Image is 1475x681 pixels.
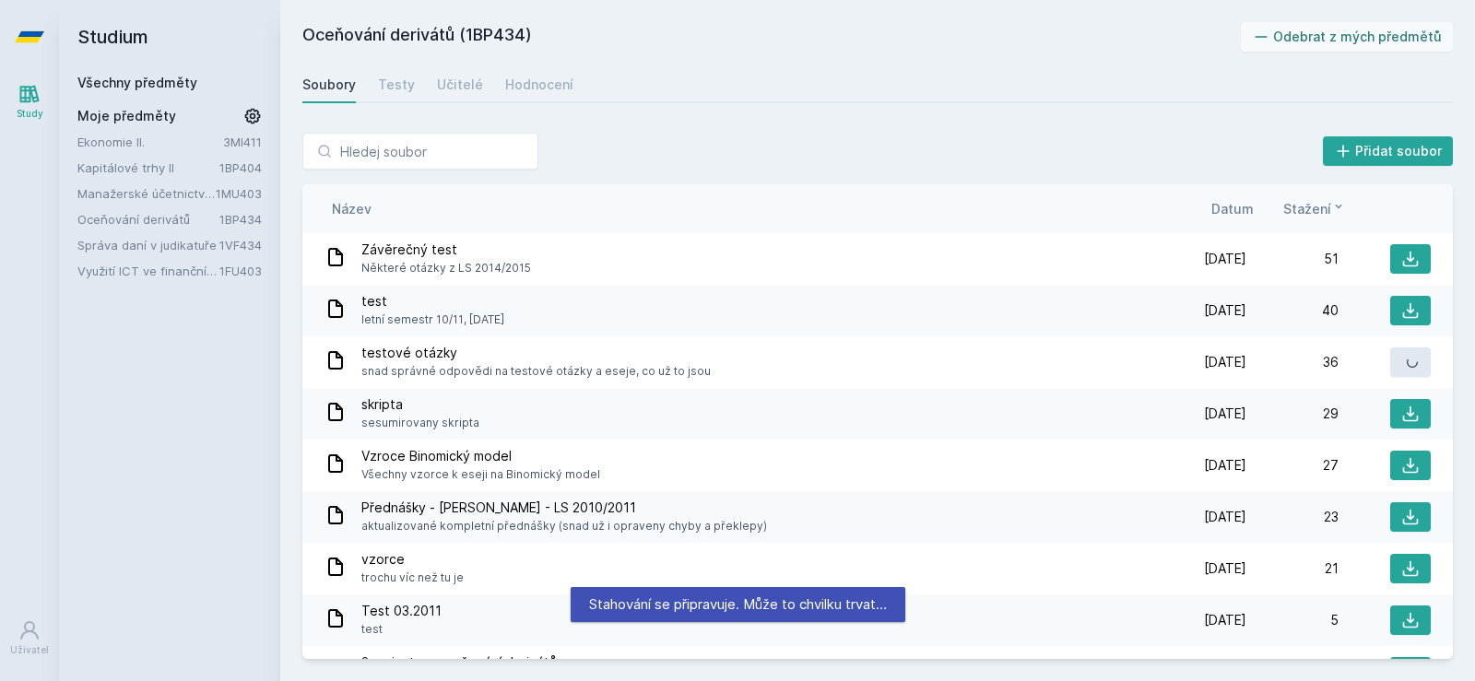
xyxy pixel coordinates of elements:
a: Ekonomie II. [77,133,223,151]
span: Stažení [1283,199,1331,218]
a: 3MI411 [223,135,262,149]
span: [DATE] [1204,559,1246,578]
span: snad správné odpovědi na testové otázky a eseje, co už to jsou [361,362,711,381]
span: Všechny vzorce k eseji na Binomický model [361,465,600,484]
span: letní semestr 10/11, [DATE] [361,311,504,329]
button: Přidat soubor [1323,136,1454,166]
span: test [361,620,442,639]
a: Správa daní v judikatuře [77,236,219,254]
span: [DATE] [1204,456,1246,475]
button: Stažení [1283,199,1346,218]
button: Název [332,199,372,218]
span: Některé otázky z LS 2014/2015 [361,259,531,277]
span: Test 03.2011 [361,602,442,620]
a: 1MU403 [216,186,262,201]
span: [DATE] [1204,250,1246,268]
div: 27 [1246,456,1339,475]
span: 2 varianty z oceňování derivátů [361,653,557,672]
input: Hledej soubor [302,133,538,170]
span: vzorce [361,550,464,569]
a: Oceňování derivátů [77,210,219,229]
div: 5 [1246,611,1339,629]
div: 29 [1246,405,1339,423]
span: [DATE] [1204,508,1246,526]
div: Hodnocení [505,76,573,94]
a: 1FU403 [219,264,262,278]
a: 1BP404 [219,160,262,175]
span: Přednášky - [PERSON_NAME] - LS 2010/2011 [361,499,767,517]
div: Stahování se připravuje. Může to chvilku trvat… [571,587,905,622]
span: skripta [361,395,479,414]
span: testové otázky [361,344,711,362]
div: 51 [1246,250,1339,268]
span: test [361,292,504,311]
span: [DATE] [1204,611,1246,629]
h2: Oceňování derivátů (1BP434) [302,22,1241,52]
a: Study [4,74,55,130]
button: Datum [1211,199,1254,218]
span: Moje předměty [77,107,176,125]
a: Soubory [302,66,356,103]
div: Učitelé [437,76,483,94]
span: trochu víc než tu je [361,569,464,587]
div: Study [17,107,43,121]
span: Vzroce Binomický model [361,447,600,465]
div: 23 [1246,508,1339,526]
span: aktualizované kompletní přednášky (snad už i opraveny chyby a překlepy) [361,517,767,535]
button: Odebrat z mých předmětů [1241,22,1454,52]
a: Hodnocení [505,66,573,103]
a: 1BP434 [219,212,262,227]
span: [DATE] [1204,405,1246,423]
a: Manažerské účetnictví II. [77,184,216,203]
a: Kapitálové trhy II [77,159,219,177]
span: [DATE] [1204,353,1246,371]
a: Testy [378,66,415,103]
div: Soubory [302,76,356,94]
a: 1VF434 [219,238,262,252]
a: Učitelé [437,66,483,103]
a: Všechny předměty [77,75,197,90]
a: Využití ICT ve finančním účetnictví [77,262,219,280]
div: Uživatel [10,643,49,657]
a: Uživatel [4,610,55,666]
span: Závěrečný test [361,241,531,259]
div: 36 [1246,353,1339,371]
div: Testy [378,76,415,94]
span: sesumirovany skripta [361,414,479,432]
div: 40 [1246,301,1339,320]
span: [DATE] [1204,301,1246,320]
div: 21 [1246,559,1339,578]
